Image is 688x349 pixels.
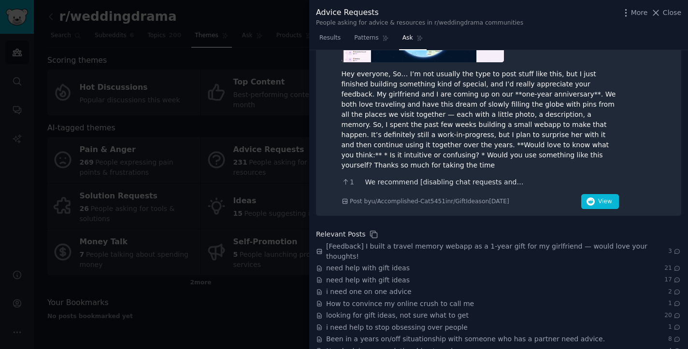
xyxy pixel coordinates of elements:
[326,322,468,333] a: i need help to stop obsessing over people
[316,19,523,28] div: People asking for advice & resources in r/weddingdrama communities
[581,194,619,209] button: View
[316,30,344,50] a: Results
[668,299,681,308] span: 1
[664,276,681,284] span: 17
[350,197,509,206] div: Post by u/Accomplished-Cat5451 in r/GiftIdeas on [DATE]
[326,310,469,321] a: looking for gift ideas, not sure what to get
[399,30,427,50] a: Ask
[350,177,354,187] span: 1
[402,34,413,42] span: Ask
[326,287,412,297] a: i need one on one advice
[351,30,392,50] a: Patterns
[598,197,612,206] span: View
[319,34,341,42] span: Results
[316,229,365,239] div: Relevant Posts
[342,69,619,170] div: Hey everyone, So… I’m not usually the type to post stuff like this, but I just finished building ...
[354,34,378,42] span: Patterns
[326,275,410,285] a: need help with gift ideas
[668,335,681,344] span: 8
[365,177,528,187] span: We recommend [disabling chat requests and direct messages in your account settings]([URL][PERSON_...
[664,311,681,320] span: 20
[668,247,681,256] span: 3
[581,199,619,207] a: View
[668,288,681,296] span: 2
[621,8,648,18] button: More
[326,263,410,273] a: need help with gift ideas
[651,8,681,18] button: Close
[316,7,523,19] div: Advice Requests
[664,264,681,273] span: 21
[668,323,681,332] span: 1
[326,334,605,344] a: Been in a years on/off situationship with someone who has a partner need advice.
[326,299,474,309] a: How to convince my online crush to call me
[631,8,648,18] span: More
[663,8,681,18] span: Close
[326,241,668,262] a: [Feedback] I built a travel memory webapp as a 1-year gift for my girlfriend — would love your th...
